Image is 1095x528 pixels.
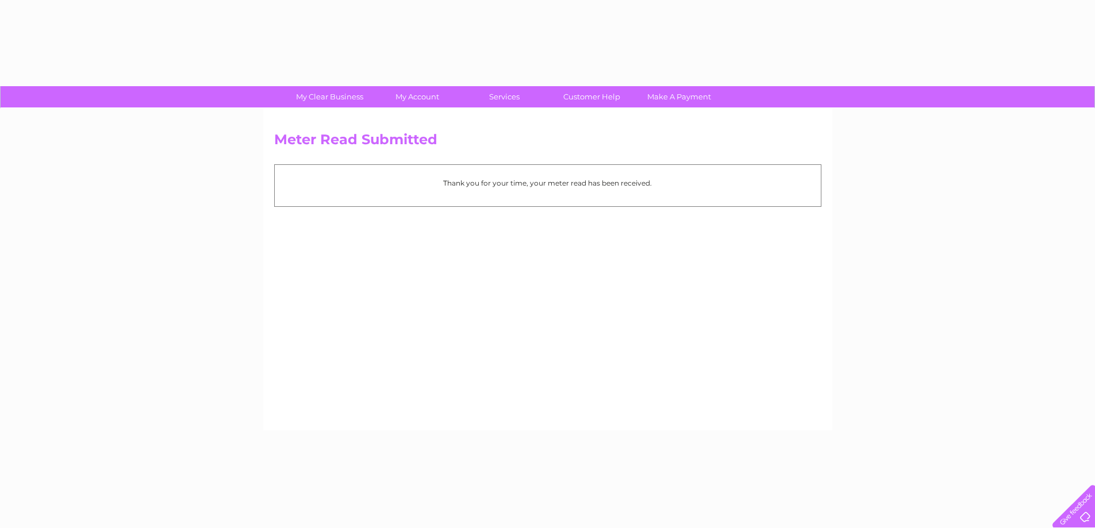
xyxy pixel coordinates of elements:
[544,86,639,107] a: Customer Help
[274,132,821,153] h2: Meter Read Submitted
[370,86,464,107] a: My Account
[281,178,815,188] p: Thank you for your time, your meter read has been received.
[632,86,727,107] a: Make A Payment
[457,86,552,107] a: Services
[282,86,377,107] a: My Clear Business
